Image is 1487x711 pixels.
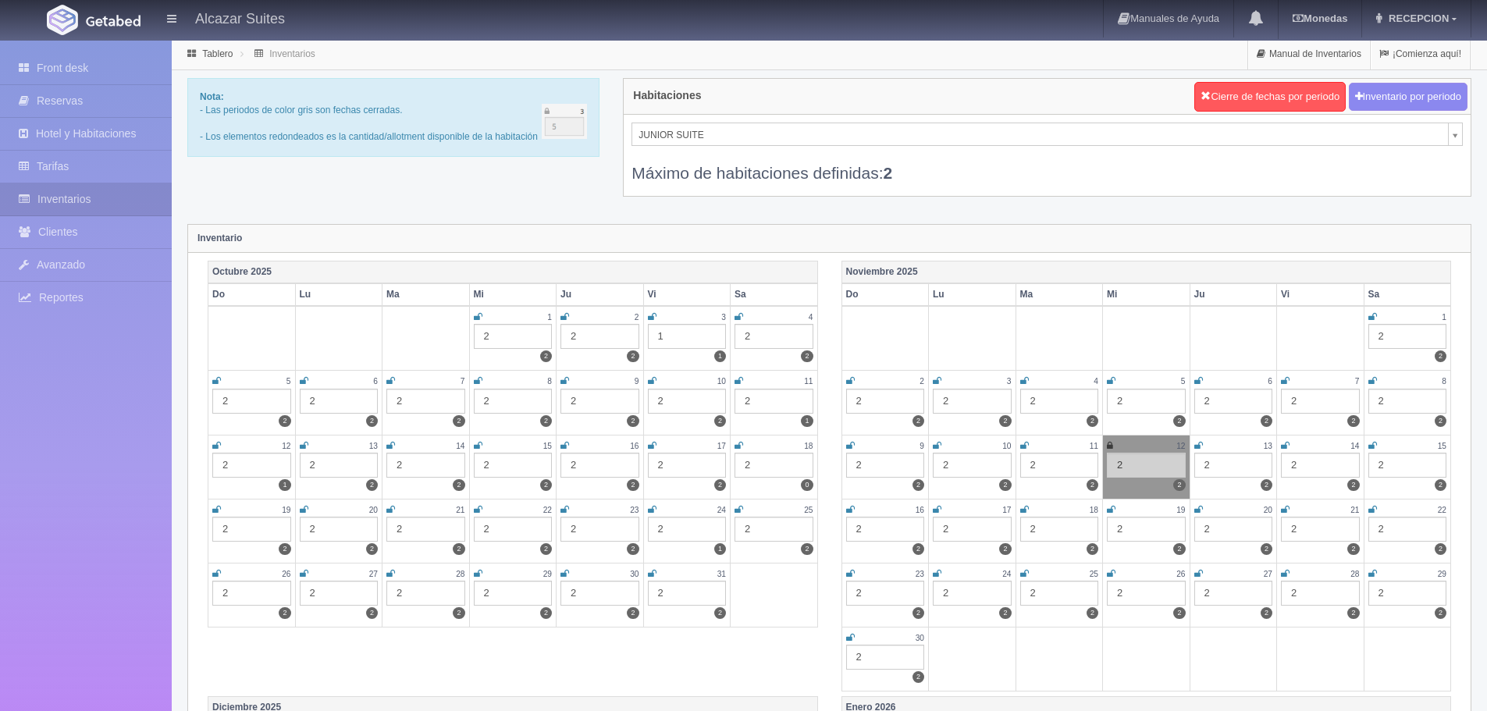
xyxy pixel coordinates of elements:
div: 2 [300,517,379,542]
strong: Inventario [197,233,242,244]
label: 2 [279,607,290,619]
div: 2 [933,581,1012,606]
small: 16 [916,506,924,514]
small: 15 [543,442,552,450]
label: 2 [1435,415,1446,427]
label: 2 [1261,543,1272,555]
div: 2 [1281,389,1360,414]
div: 2 [933,453,1012,478]
small: 12 [282,442,290,450]
label: 2 [627,415,639,427]
small: 9 [920,442,924,450]
label: 2 [1173,543,1185,555]
th: Do [208,283,296,306]
div: 2 [1194,389,1273,414]
label: 2 [912,479,924,491]
small: 23 [630,506,639,514]
small: 8 [547,377,552,386]
div: 2 [474,453,553,478]
small: 24 [717,506,726,514]
small: 9 [635,377,639,386]
b: Nota: [200,91,224,102]
small: 18 [804,442,813,450]
small: 3 [721,313,726,322]
label: 2 [627,479,639,491]
button: Cierre de fechas por periodo [1194,82,1346,112]
div: 1 [648,324,727,349]
small: 26 [282,570,290,578]
div: 2 [846,645,925,670]
div: 2 [846,389,925,414]
small: 26 [1176,570,1185,578]
div: 2 [1281,581,1360,606]
small: 17 [1002,506,1011,514]
img: cutoff.png [542,104,588,139]
small: 1 [547,313,552,322]
span: JUNIOR SUITE [639,123,1442,147]
th: Mi [1103,283,1190,306]
small: 25 [804,506,813,514]
div: 2 [1020,389,1099,414]
label: 2 [1347,543,1359,555]
label: 2 [1435,350,1446,362]
small: 21 [456,506,464,514]
label: 2 [1435,543,1446,555]
b: Monedas [1293,12,1347,24]
div: 2 [648,517,727,542]
label: 2 [1173,415,1185,427]
label: 2 [1435,479,1446,491]
small: 30 [630,570,639,578]
th: Do [841,283,929,306]
div: 2 [1281,453,1360,478]
div: 2 [648,453,727,478]
div: 2 [386,581,465,606]
b: 2 [884,164,893,182]
label: 2 [999,607,1011,619]
th: Ju [1190,283,1277,306]
div: 2 [1107,453,1186,478]
div: 2 [300,453,379,478]
div: 2 [735,389,813,414]
label: 2 [366,415,378,427]
div: 2 [648,581,727,606]
small: 28 [1350,570,1359,578]
th: Lu [929,283,1016,306]
div: 2 [474,581,553,606]
span: RECEPCION [1385,12,1449,24]
small: 19 [282,506,290,514]
div: 2 [1368,581,1447,606]
label: 2 [801,543,813,555]
label: 2 [1347,607,1359,619]
label: 2 [1173,479,1185,491]
a: ¡Comienza aquí! [1371,39,1470,69]
label: 2 [999,543,1011,555]
div: 2 [212,453,291,478]
label: 0 [801,479,813,491]
th: Ma [382,283,470,306]
div: 2 [1194,517,1273,542]
div: 2 [386,517,465,542]
label: 2 [540,415,552,427]
th: Octubre 2025 [208,261,818,283]
div: 2 [300,581,379,606]
label: 1 [714,543,726,555]
label: 2 [1261,607,1272,619]
th: Mi [469,283,557,306]
small: 20 [1264,506,1272,514]
label: 2 [1087,415,1098,427]
small: 21 [1350,506,1359,514]
small: 11 [804,377,813,386]
th: Vi [643,283,731,306]
th: Ma [1016,283,1103,306]
div: 2 [560,517,639,542]
th: Sa [1364,283,1451,306]
div: 2 [1020,517,1099,542]
small: 15 [1438,442,1446,450]
small: 27 [369,570,378,578]
a: Tablero [202,48,233,59]
small: 18 [1090,506,1098,514]
label: 2 [366,607,378,619]
small: 4 [809,313,813,322]
label: 2 [366,479,378,491]
a: JUNIOR SUITE [631,123,1463,146]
